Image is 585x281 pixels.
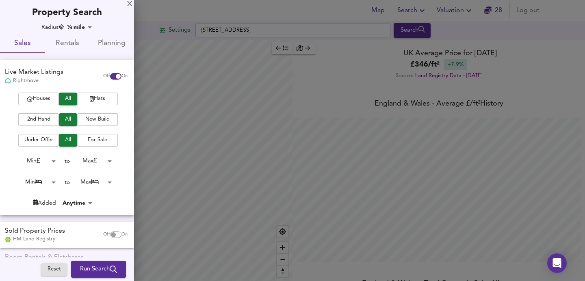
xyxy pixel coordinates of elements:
[81,94,114,104] span: Flats
[18,134,59,147] button: Under Offer
[547,253,567,273] div: Open Intercom Messenger
[14,155,58,167] div: Min
[77,134,118,147] button: For Sale
[80,264,117,275] span: Run Search
[81,136,114,145] span: For Sale
[33,199,56,207] div: Added
[41,23,64,31] div: Radius
[22,136,55,145] span: Under Offer
[103,231,110,238] span: Off
[121,231,128,238] span: On
[5,68,63,77] div: Live Market Listings
[41,263,67,276] button: Reset
[5,78,11,84] img: Rightmove
[22,94,55,104] span: Houses
[22,115,55,124] span: 2nd Hand
[70,176,115,188] div: Max
[94,37,129,50] span: Planning
[65,178,70,186] div: to
[65,157,70,165] div: to
[77,93,118,105] button: Flats
[59,93,77,105] button: All
[18,93,59,105] button: Houses
[5,77,63,84] div: Rightmove
[18,113,59,126] button: 2nd Hand
[5,237,11,242] img: Land Registry
[5,37,40,50] span: Sales
[70,155,115,167] div: Max
[77,113,118,126] button: New Build
[81,115,114,124] span: New Build
[50,37,84,50] span: Rentals
[65,23,95,31] div: ¼ mile
[127,2,132,7] div: X
[14,176,58,188] div: Min
[59,113,77,126] button: All
[59,134,77,147] button: All
[60,199,95,207] div: Anytime
[5,227,65,236] div: Sold Property Prices
[103,73,110,80] span: Off
[121,73,128,80] span: On
[5,236,65,243] div: HM Land Registry
[71,261,126,278] button: Run Search
[63,136,73,145] span: All
[63,115,73,124] span: All
[45,265,63,274] span: Reset
[63,94,73,104] span: All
